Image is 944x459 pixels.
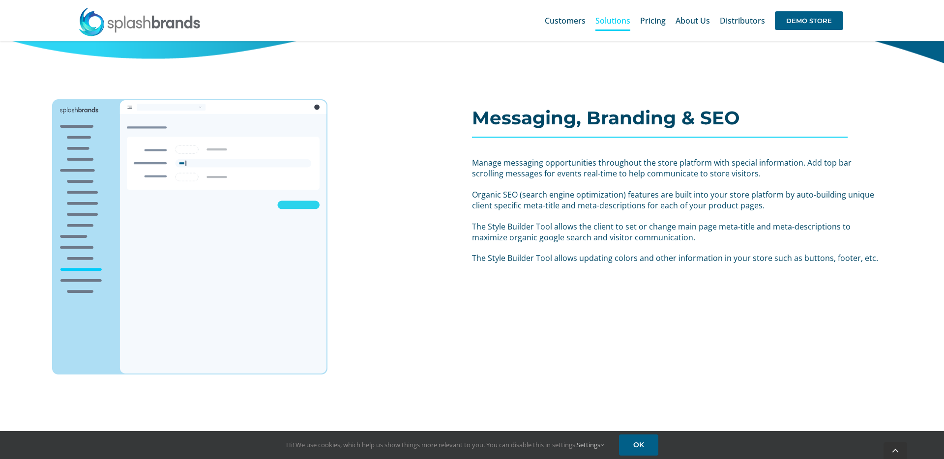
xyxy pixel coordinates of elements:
h2: Messaging, Branding & SEO [472,108,914,128]
nav: Main Menu Sticky [545,5,843,36]
p: The Style Builder Tool allows the client to set or change main page meta-title and meta-descripti... [472,221,879,243]
a: Customers [545,5,586,36]
a: Distributors [720,5,765,36]
span: Pricing [640,17,666,25]
span: Hi! We use cookies, which help us show things more relevant to you. You can disable this in setti... [286,440,604,449]
a: Settings [577,440,604,449]
span: DEMO STORE [775,11,843,30]
span: Customers [545,17,586,25]
a: Pricing [640,5,666,36]
a: DEMO STORE [775,5,843,36]
span: Distributors [720,17,765,25]
span: About Us [676,17,710,25]
a: OK [619,434,658,456]
img: SplashBrands.com Logo [78,7,201,36]
p: The Style Builder Tool allows updating colors and other information in your store such as buttons... [472,253,879,263]
span: Solutions [595,17,630,25]
p: Organic SEO (search engine optimization) features are built into your store platform by auto-buil... [472,189,879,211]
p: Manage messaging opportunities throughout the store platform with special information. Add top ba... [472,157,879,179]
